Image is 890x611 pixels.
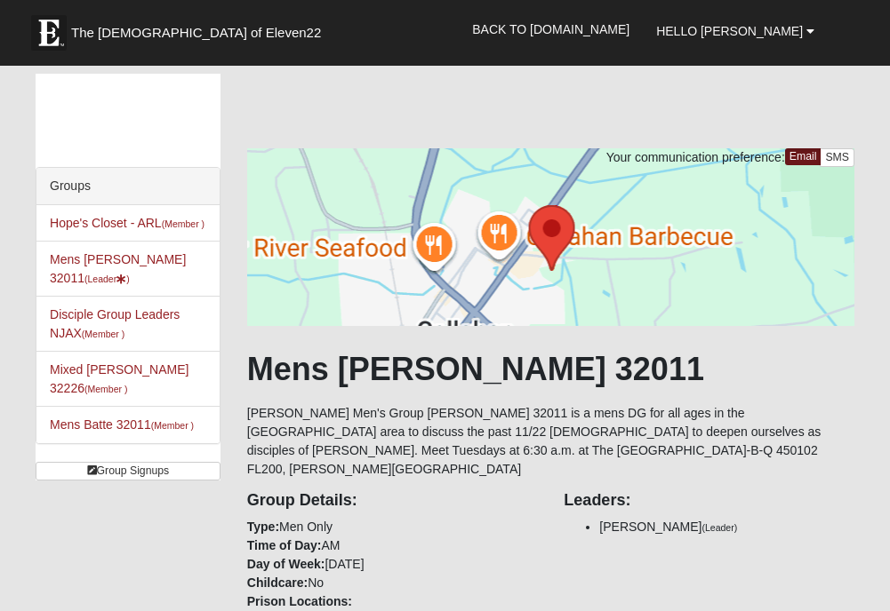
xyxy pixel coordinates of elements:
small: (Member ) [162,218,204,229]
li: [PERSON_NAME] [599,518,854,536]
a: The [DEMOGRAPHIC_DATA] of Eleven22 [22,6,378,51]
small: (Leader ) [84,274,130,284]
a: Mens Batte 32011(Member ) [50,417,194,432]
a: SMS [820,148,854,167]
strong: Childcare: [247,575,308,590]
small: (Member ) [82,329,124,339]
strong: Type: [247,520,279,534]
h4: Group Details: [247,491,538,511]
span: Your communication preference: [606,150,785,164]
img: Eleven22 logo [31,15,67,51]
span: The [DEMOGRAPHIC_DATA] of Eleven22 [71,24,321,42]
a: Hope's Closet - ARL(Member ) [50,216,204,230]
span: Hello [PERSON_NAME] [656,24,803,38]
a: Back to [DOMAIN_NAME] [459,7,643,52]
small: (Member ) [151,420,194,431]
small: (Member ) [84,384,127,394]
h4: Leaders: [564,491,854,511]
h1: Mens [PERSON_NAME] 32011 [247,350,854,388]
a: Group Signups [36,462,220,480]
a: Disciple Group Leaders NJAX(Member ) [50,307,180,340]
a: Mixed [PERSON_NAME] 32226(Member ) [50,362,188,395]
a: Hello [PERSON_NAME] [643,9,828,53]
a: Mens [PERSON_NAME] 32011(Leader) [50,252,186,285]
a: Email [785,148,822,165]
div: Groups [36,168,220,205]
strong: Day of Week: [247,557,325,571]
small: (Leader) [702,522,738,533]
strong: Time of Day: [247,538,322,552]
